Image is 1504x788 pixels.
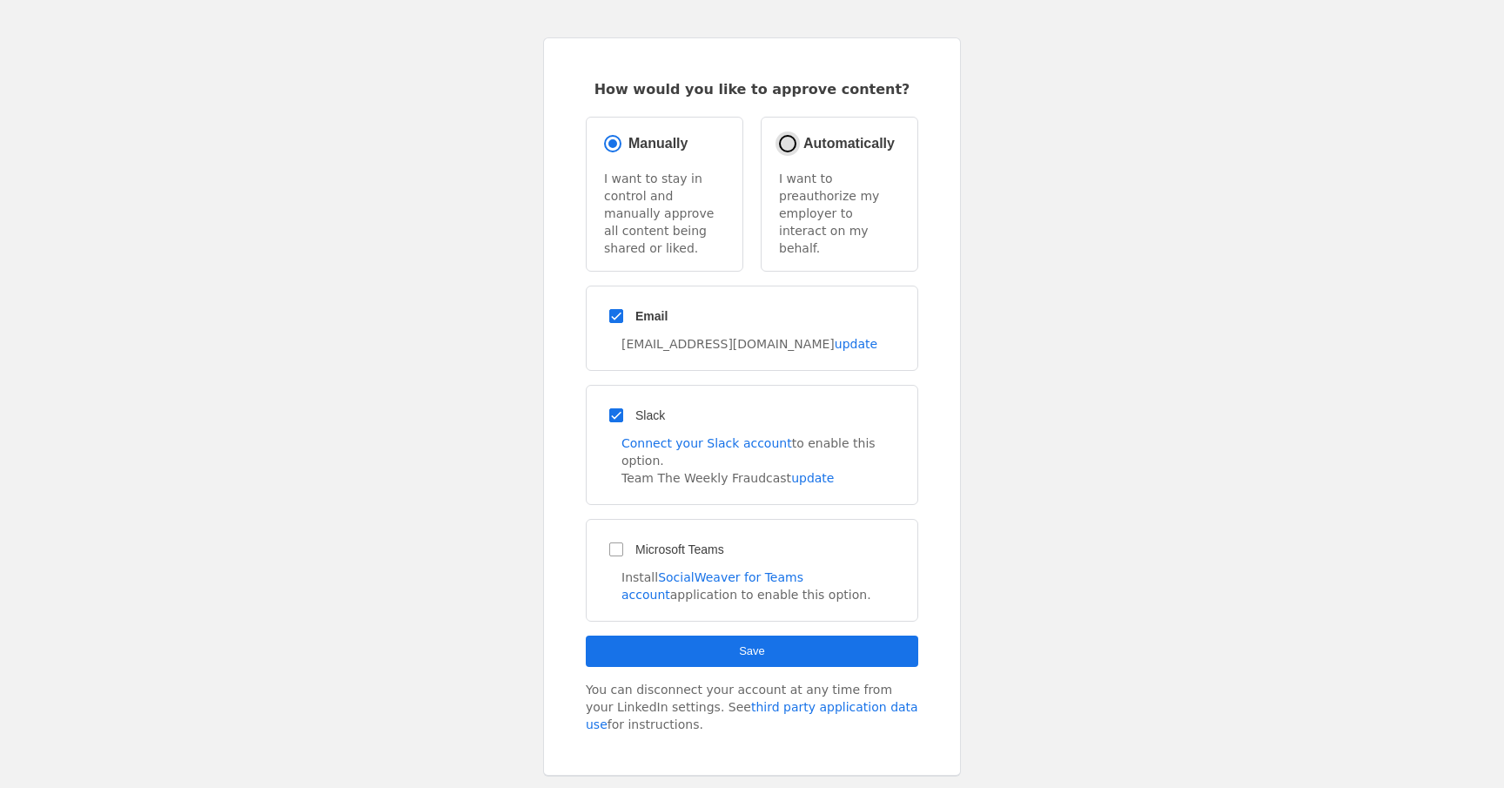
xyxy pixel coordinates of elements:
button: Save [586,636,918,667]
div: Team The Weekly Fraudcast [621,469,903,487]
div: to enable this option. [621,434,903,469]
span: Automatically [803,136,895,151]
mat-radio-group: Select an option [586,117,918,272]
a: update [791,471,834,485]
a: Connect your Slack account [621,436,792,450]
p: I want to preauthorize my employer to interact on my behalf. [775,170,903,257]
a: update [835,337,877,351]
a: SocialWeaver for Teams account [621,570,803,602]
span: Manually [628,136,688,151]
p: I want to stay in control and manually approve all content being shared or liked. [601,170,728,257]
span: How would you like to approve content? [594,80,910,99]
div: [EMAIL_ADDRESS][DOMAIN_NAME] [621,335,903,353]
div: You can disconnect your account at any time from your LinkedIn settings. See for instructions. [586,681,918,733]
div: Install application to enable this option. [621,569,903,603]
a: third party application data use [586,700,918,731]
span: Slack [635,408,665,422]
span: Save [739,644,765,657]
span: Email [635,309,668,323]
